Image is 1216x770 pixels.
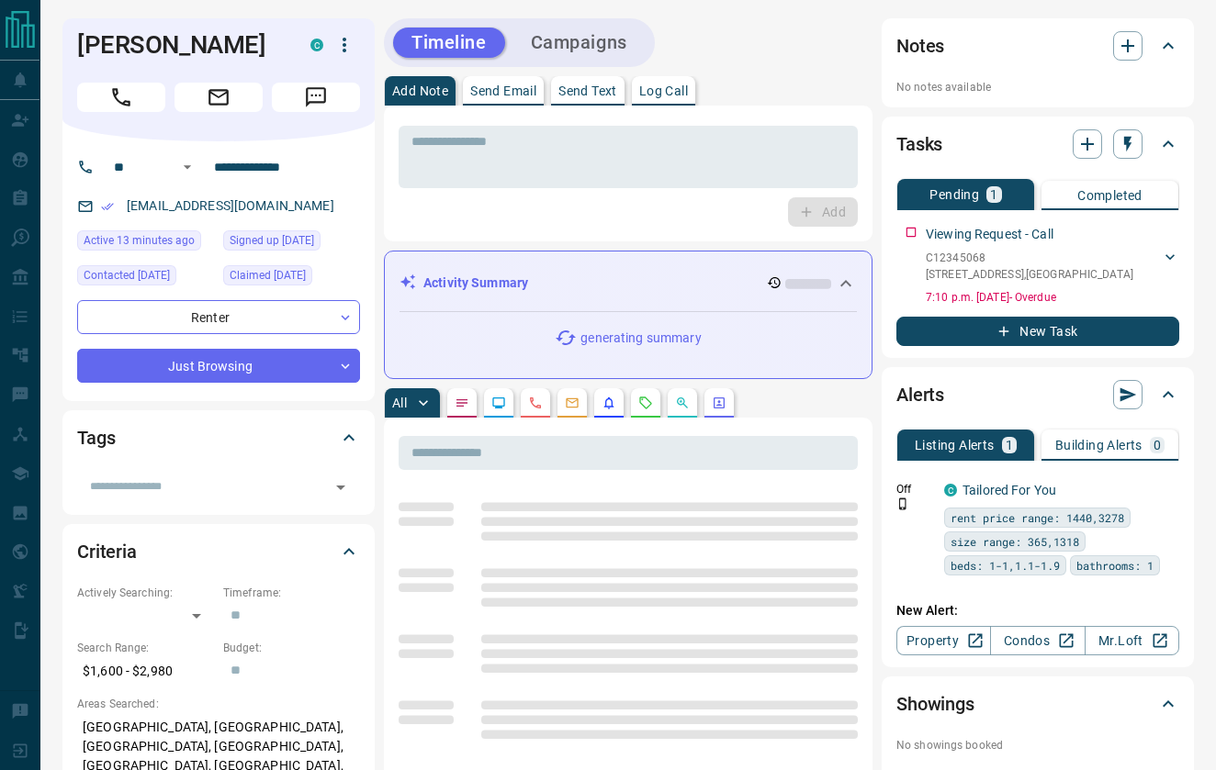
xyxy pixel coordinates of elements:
[565,396,580,410] svg: Emails
[896,122,1179,166] div: Tasks
[1085,626,1179,655] a: Mr.Loft
[455,396,469,410] svg: Notes
[926,266,1133,283] p: [STREET_ADDRESS] , [GEOGRAPHIC_DATA]
[328,474,354,500] button: Open
[896,497,909,510] svg: Push Notification Only
[896,380,944,409] h2: Alerts
[896,373,1179,417] div: Alerts
[77,265,214,291] div: Mon Jul 14 2025
[638,396,653,410] svg: Requests
[77,656,214,686] p: $1,600 - $2,980
[77,349,360,383] div: Just Browsing
[990,188,997,201] p: 1
[223,640,360,656] p: Budget:
[77,696,360,712] p: Areas Searched:
[896,481,933,497] p: Off
[310,39,323,51] div: condos.ca
[896,79,1179,95] p: No notes available
[944,484,957,497] div: condos.ca
[926,225,1053,244] p: Viewing Request - Call
[712,396,726,410] svg: Agent Actions
[926,246,1179,286] div: C12345068[STREET_ADDRESS],[GEOGRAPHIC_DATA]
[230,266,306,285] span: Claimed [DATE]
[223,585,360,601] p: Timeframe:
[223,265,360,291] div: Mon Jul 14 2025
[392,396,407,409] p: All
[990,626,1085,655] a: Condos
[77,537,137,566] h2: Criteria
[1076,556,1154,575] span: bathrooms: 1
[77,30,283,60] h1: [PERSON_NAME]
[558,84,617,97] p: Send Text
[77,300,360,334] div: Renter
[896,317,1179,346] button: New Task
[896,24,1179,68] div: Notes
[491,396,506,410] svg: Lead Browsing Activity
[639,84,688,97] p: Log Call
[101,200,114,213] svg: Email Verified
[84,231,195,250] span: Active 13 minutes ago
[400,266,857,300] div: Activity Summary
[77,585,214,601] p: Actively Searching:
[77,416,360,460] div: Tags
[929,188,979,201] p: Pending
[602,396,616,410] svg: Listing Alerts
[896,129,942,159] h2: Tasks
[951,508,1124,527] span: rent price range: 1440,3278
[77,83,165,112] span: Call
[392,84,448,97] p: Add Note
[223,230,360,256] div: Sun Jul 13 2025
[1006,439,1013,452] p: 1
[896,689,974,719] h2: Showings
[1077,189,1143,202] p: Completed
[1154,439,1161,452] p: 0
[127,198,334,213] a: [EMAIL_ADDRESS][DOMAIN_NAME]
[896,626,991,655] a: Property
[951,532,1079,551] span: size range: 365,1318
[77,530,360,574] div: Criteria
[84,266,170,285] span: Contacted [DATE]
[77,640,214,656] p: Search Range:
[470,84,536,97] p: Send Email
[423,273,528,293] p: Activity Summary
[951,556,1060,575] span: beds: 1-1,1.1-1.9
[915,439,995,452] p: Listing Alerts
[926,250,1133,266] p: C12345068
[77,423,115,452] h2: Tags
[77,230,214,256] div: Fri Aug 15 2025
[1055,439,1143,452] p: Building Alerts
[176,156,198,178] button: Open
[580,329,701,348] p: generating summary
[512,28,646,58] button: Campaigns
[393,28,505,58] button: Timeline
[926,289,1179,306] p: 7:10 p.m. [DATE] - Overdue
[896,31,944,61] h2: Notes
[528,396,543,410] svg: Calls
[896,682,1179,726] div: Showings
[675,396,690,410] svg: Opportunities
[896,737,1179,753] p: No showings booked
[963,483,1056,497] a: Tailored For You
[272,83,360,112] span: Message
[230,231,314,250] span: Signed up [DATE]
[896,601,1179,620] p: New Alert:
[175,83,263,112] span: Email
